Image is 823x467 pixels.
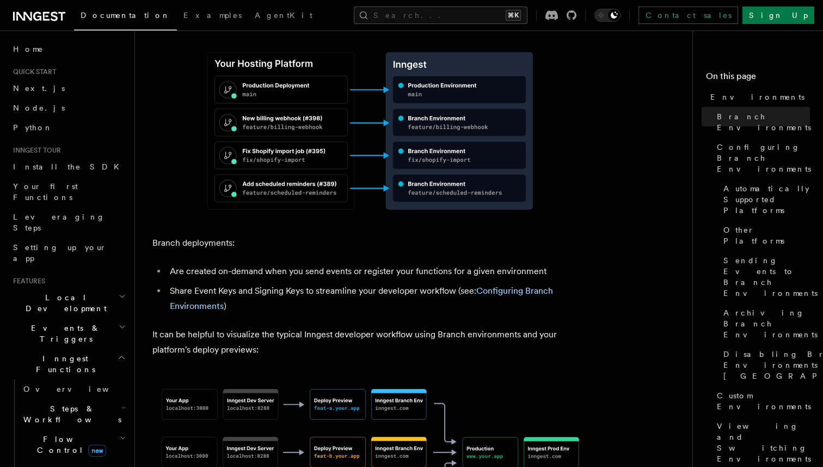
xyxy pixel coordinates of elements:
span: Overview [23,385,136,393]
span: Custom Environments [717,390,811,412]
h4: On this page [706,70,810,87]
a: Home [9,39,128,59]
a: Disabling Branch Environments in [GEOGRAPHIC_DATA] [719,344,810,386]
span: Node.js [13,104,65,112]
a: Branch Environments [713,107,810,137]
a: Custom Environments [713,386,810,416]
span: Configuring Branch Environments [717,142,811,174]
span: Examples [183,11,242,20]
kbd: ⌘K [506,10,521,21]
a: Documentation [74,3,177,31]
a: Sending Events to Branch Environments [719,251,810,303]
span: Environments [710,92,804,102]
span: Steps & Workflows [19,403,121,425]
span: Documentation [81,11,170,20]
span: Viewing and Switching Environments [717,421,811,464]
span: Features [9,277,45,286]
span: AgentKit [255,11,312,20]
a: Configuring Branch Environments [713,137,810,179]
button: Flow Controlnew [19,429,128,460]
span: Quick start [9,68,56,76]
span: Home [13,44,44,54]
a: Automatically Supported Platforms [719,179,810,220]
a: AgentKit [248,3,319,29]
span: new [88,445,106,457]
img: Branch Environments mapping to your hosting platform's deployment previews [152,44,588,218]
a: Overview [19,379,128,399]
span: Flow Control [19,434,120,456]
button: Inngest Functions [9,349,128,379]
button: Toggle dark mode [594,9,621,22]
a: Python [9,118,128,137]
a: Setting up your app [9,238,128,268]
a: Next.js [9,78,128,98]
span: Your first Functions [13,182,78,202]
a: Contact sales [638,7,738,24]
li: Share Event Keys and Signing Keys to streamline your developer workflow (see: ) [167,283,588,314]
button: Local Development [9,288,128,318]
span: Automatically Supported Platforms [723,183,810,216]
span: Leveraging Steps [13,213,105,232]
span: Install the SDK [13,162,126,171]
span: Inngest Functions [9,353,118,375]
span: Python [13,123,53,132]
span: Branch Environments [717,111,811,133]
li: Are created on-demand when you send events or register your functions for a given environment [167,264,588,279]
a: Leveraging Steps [9,207,128,238]
a: Environments [706,87,810,107]
span: Next.js [13,84,65,93]
a: Your first Functions [9,177,128,207]
a: Examples [177,3,248,29]
a: Install the SDK [9,157,128,177]
span: Other Platforms [723,225,810,246]
a: Sign Up [742,7,814,24]
span: Local Development [9,292,119,314]
button: Events & Triggers [9,318,128,349]
span: Sending Events to Branch Environments [723,255,818,299]
p: Branch deployments: [152,235,588,251]
p: It can be helpful to visualize the typical Inngest developer workflow using Branch environments a... [152,327,588,357]
button: Steps & Workflows [19,399,128,429]
a: Archiving Branch Environments [719,303,810,344]
a: Node.js [9,98,128,118]
span: Setting up your app [13,243,107,263]
span: Events & Triggers [9,323,119,344]
span: Inngest tour [9,146,61,155]
button: Search...⌘K [354,7,527,24]
a: Other Platforms [719,220,810,251]
span: Archiving Branch Environments [723,307,818,340]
